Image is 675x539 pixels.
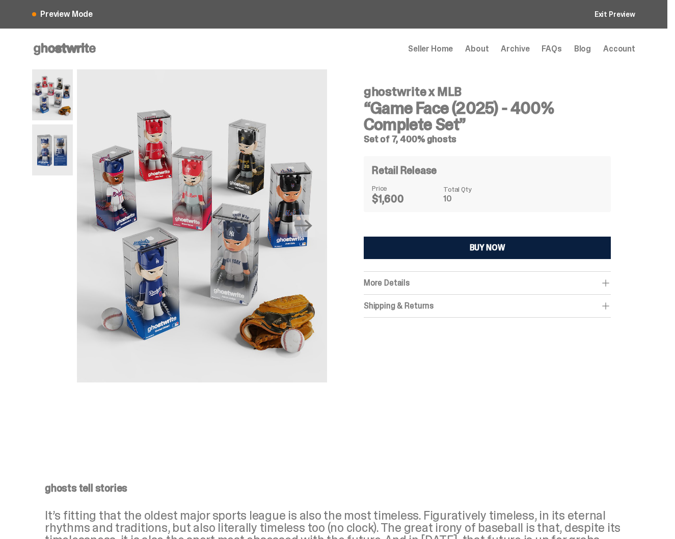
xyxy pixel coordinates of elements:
[465,45,489,53] a: About
[372,194,423,204] dd: $1,600
[45,483,623,493] p: ghosts tell stories
[595,11,635,18] a: Exit Preview
[364,135,611,144] h5: Set of 7, 400% ghosts
[364,86,611,98] h4: ghostwrite x MLB
[470,244,505,252] div: BUY NOW
[364,301,611,311] div: Shipping & Returns
[574,45,591,53] a: Blog
[364,100,611,133] h3: “Game Face (2025) - 400% Complete Set”
[292,215,315,237] button: Next
[542,45,561,53] a: FAQs
[443,186,472,193] dt: Total Qty
[77,69,327,382] img: MLB-400%25-Primary-Image---Website-Archive.2433X.png
[32,124,73,175] img: example.png
[372,165,437,175] h4: Retail Release
[603,45,635,53] a: Account
[443,195,472,203] dd: 10
[372,185,423,192] dt: Price
[364,277,410,288] span: More Details
[501,45,529,53] a: Archive
[32,69,73,120] img: MLB-400%25-Primary-Image---Website-Archive.2433X.png
[364,237,611,259] button: BUY NOW
[40,10,93,18] span: Preview Mode
[408,45,453,53] a: Seller Home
